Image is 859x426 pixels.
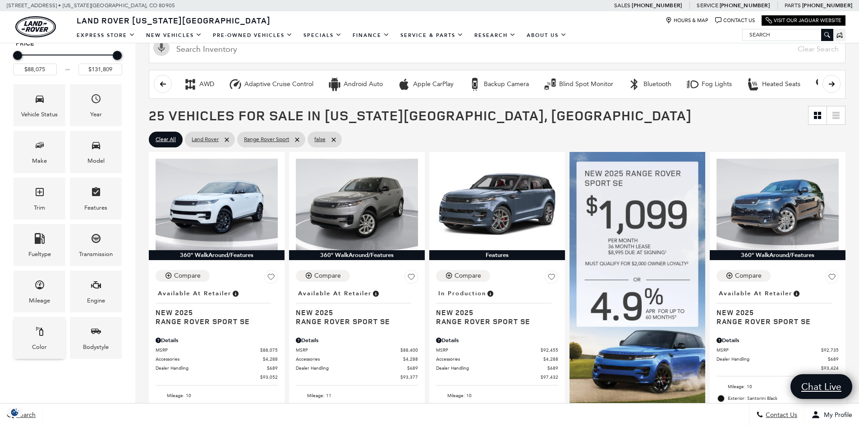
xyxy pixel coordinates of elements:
span: 25 Vehicles for Sale in [US_STATE][GEOGRAPHIC_DATA], [GEOGRAPHIC_DATA] [149,106,692,124]
span: Land Rover [US_STATE][GEOGRAPHIC_DATA] [77,15,271,26]
button: Fog LightsFog Lights [681,75,737,94]
span: Range Rover Sport SE [717,317,832,326]
span: Available at Retailer [298,289,372,298]
span: Land Rover [192,134,219,145]
div: Features [84,203,107,213]
div: Fog Lights [686,78,699,91]
span: New 2025 [156,308,271,317]
div: Compare [314,272,341,280]
div: TransmissionTransmission [70,224,122,266]
span: Vehicle is in stock and ready for immediate delivery. Due to demand, availability is subject to c... [792,289,800,298]
input: Search Inventory [149,35,845,63]
span: Dealer Handling [717,356,828,362]
a: MSRP $88,075 [156,347,278,353]
span: Transmission [91,231,101,249]
div: Adaptive Cruise Control [244,80,313,88]
div: MileageMileage [14,270,65,312]
button: scroll left [154,75,172,93]
span: Model [91,137,101,156]
a: EXPRESS STORE [71,27,141,43]
div: Compare [174,272,201,280]
div: 360° WalkAround/Features [149,250,285,260]
span: $4,288 [263,356,278,362]
a: Pre-Owned Vehicles [207,27,298,43]
span: Make [34,137,45,156]
div: Pricing Details - Range Rover Sport SE [156,336,278,344]
button: Open user profile menu [804,403,859,426]
div: Maximum Price [113,51,122,60]
span: Range Rover Sport [244,134,289,145]
div: FeaturesFeatures [70,178,122,220]
a: land-rover [15,16,56,37]
div: AWD [199,80,214,88]
img: 2025 Land Rover Range Rover Sport SE [436,159,558,250]
button: Apple CarPlayApple CarPlay [392,75,459,94]
div: MakeMake [14,131,65,173]
span: Fueltype [34,231,45,249]
span: $92,735 [821,347,839,353]
a: Visit Our Jaguar Website [766,17,841,24]
div: Compare [735,272,762,280]
div: EngineEngine [70,270,122,312]
div: Engine [87,296,105,306]
img: 2025 Land Rover Range Rover Sport SE [717,159,839,250]
a: [STREET_ADDRESS] • [US_STATE][GEOGRAPHIC_DATA], CO 80905 [7,2,175,9]
div: Price [13,48,122,75]
span: $4,288 [403,356,418,362]
div: AWD [184,78,197,91]
div: BodystyleBodystyle [70,317,122,359]
svg: Click to toggle on voice search [153,40,170,56]
div: Adaptive Cruise Control [229,78,242,91]
a: Service & Parts [395,27,469,43]
a: Accessories $4,288 [436,356,558,362]
a: $97,432 [436,374,558,380]
a: Available at RetailerNew 2025Range Rover Sport SE [296,287,418,326]
div: Android Auto [344,80,383,88]
span: Contact Us [763,411,797,419]
span: New 2025 [436,308,551,317]
a: Specials [298,27,347,43]
span: $88,400 [400,347,418,353]
span: Vehicle is in stock and ready for immediate delivery. Due to demand, availability is subject to c... [372,289,380,298]
button: scroll right [822,75,841,93]
section: Click to Open Cookie Consent Modal [5,408,25,417]
div: Heated Seats [762,80,800,88]
div: Trim [34,203,45,213]
span: $92,455 [541,347,558,353]
div: YearYear [70,84,122,126]
button: Compare Vehicle [717,270,771,282]
div: Backup Camera [468,78,482,91]
button: Backup CameraBackup Camera [463,75,534,94]
span: Range Rover Sport SE [296,317,411,326]
a: $93,377 [296,374,418,380]
a: Accessories $4,288 [296,356,418,362]
button: Compare Vehicle [156,270,210,282]
button: Compare Vehicle [436,270,490,282]
div: Minimum Price [13,51,22,60]
a: Hours & Map [666,17,708,24]
button: Android AutoAndroid Auto [323,75,388,94]
span: Year [91,91,101,110]
a: About Us [521,27,572,43]
span: Exterior: Santorini Black [728,394,839,403]
a: In ProductionNew 2025Range Rover Sport SE [436,287,558,326]
button: Save Vehicle [404,270,418,287]
a: MSRP $92,455 [436,347,558,353]
button: Save Vehicle [264,270,278,287]
div: Apple CarPlay [397,78,411,91]
a: New Vehicles [141,27,207,43]
a: $93,424 [717,365,839,371]
input: Minimum [13,64,57,75]
div: 360° WalkAround/Features [710,250,845,260]
a: MSRP $92,735 [717,347,839,353]
div: Bluetooth [628,78,641,91]
div: Blind Spot Monitor [543,78,557,91]
a: Chat Live [790,374,852,399]
li: Mileage: 10 [436,390,558,402]
div: Pricing Details - Range Rover Sport SE [436,336,558,344]
span: Accessories [156,356,263,362]
img: 2025 Land Rover Range Rover Sport SE [156,159,278,250]
span: $93,377 [400,374,418,380]
a: Dealer Handling $689 [296,365,418,371]
div: Backup Camera [484,80,529,88]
